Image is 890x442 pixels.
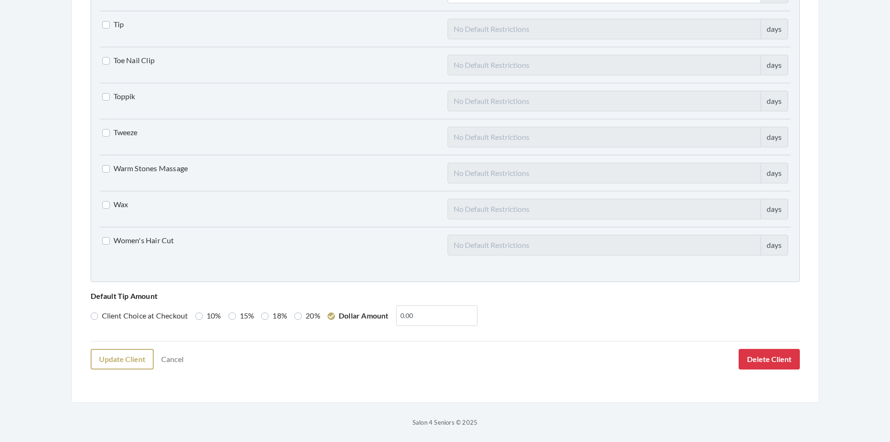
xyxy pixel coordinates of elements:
[761,91,788,111] div: days
[155,350,190,368] a: Cancel
[102,91,135,102] label: Toppik
[448,19,761,39] input: No Default Restrictions
[739,349,800,370] button: Delete Client
[761,235,788,255] div: days
[761,55,788,75] div: days
[102,127,138,138] label: Tweeze
[91,310,188,321] label: Client Choice at Checkout
[102,19,124,30] label: Tip
[91,290,800,303] p: Default Tip Amount
[102,235,174,246] label: Women's Hair Cut
[761,163,788,183] div: days
[448,55,761,75] input: No Default Restrictions
[228,310,255,321] label: 15%
[396,305,477,326] input: 3.00
[448,235,761,255] input: No Default Restrictions
[761,127,788,147] div: days
[448,91,761,111] input: No Default Restrictions
[102,55,155,66] label: Toe Nail Clip
[195,310,221,321] label: 10%
[102,163,188,174] label: Warm Stones Massage
[261,310,287,321] label: 18%
[761,199,788,219] div: days
[71,417,819,428] p: Salon 4 Seniors © 2025
[294,310,320,321] label: 20%
[761,19,788,39] div: days
[448,127,761,147] input: No Default Restrictions
[328,310,389,321] label: Dollar Amount
[448,199,761,219] input: No Default Restrictions
[91,349,154,370] button: Update Client
[102,199,128,210] label: Wax
[448,163,761,183] input: No Default Restrictions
